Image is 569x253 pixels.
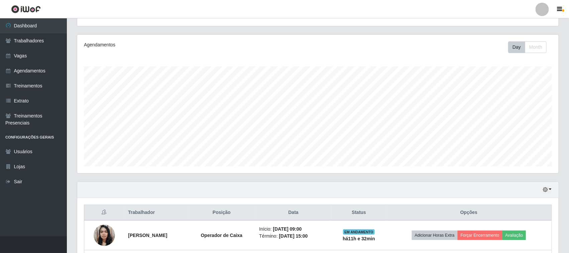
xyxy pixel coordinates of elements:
th: Trabalhador [124,205,188,221]
li: Início: [259,226,328,233]
strong: há 11 h e 32 min [343,236,375,241]
time: [DATE] 15:00 [279,233,308,239]
time: [DATE] 09:00 [273,226,302,232]
th: Opções [386,205,552,221]
button: Day [508,41,525,53]
button: Forçar Encerramento [458,231,502,240]
button: Avaliação [502,231,526,240]
span: EM ANDAMENTO [343,229,375,235]
th: Posição [188,205,255,221]
strong: [PERSON_NAME] [128,233,167,238]
button: Month [525,41,547,53]
th: Data [255,205,332,221]
strong: Operador de Caixa [201,233,243,238]
div: Agendamentos [84,41,273,48]
img: 1736008247371.jpeg [94,221,115,249]
li: Término: [259,233,328,240]
th: Status [332,205,386,221]
div: First group [508,41,547,53]
img: CoreUI Logo [11,5,41,13]
div: Toolbar with button groups [508,41,552,53]
button: Adicionar Horas Extra [412,231,458,240]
